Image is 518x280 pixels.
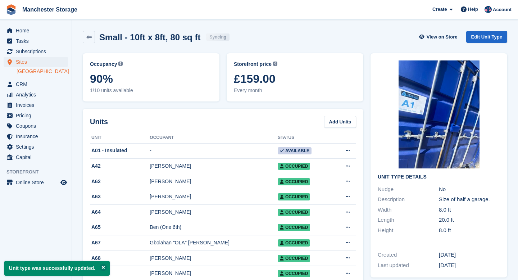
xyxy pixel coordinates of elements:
[278,193,310,200] span: Occupied
[439,195,500,204] div: Size of half a garage.
[439,185,500,194] div: No
[432,6,447,13] span: Create
[90,147,150,154] div: A01 - Insulated
[234,72,356,85] span: £159.00
[90,60,117,68] span: Occupancy
[90,223,150,231] div: A65
[90,178,150,185] div: A62
[6,168,72,176] span: Storefront
[150,143,278,159] td: -
[16,110,59,121] span: Pricing
[59,178,68,187] a: Preview store
[418,31,460,43] a: View on Store
[90,193,150,200] div: A63
[150,178,278,185] div: [PERSON_NAME]
[16,152,59,162] span: Capital
[378,174,500,180] h2: Unit Type details
[4,177,68,188] a: menu
[90,270,150,277] div: B12
[4,36,68,46] a: menu
[234,60,272,68] span: Storefront price
[90,254,150,262] div: A68
[278,178,310,185] span: Occupied
[150,208,278,216] div: [PERSON_NAME]
[278,270,310,277] span: Occupied
[150,239,278,247] div: Gbolahan "OLA" [PERSON_NAME]
[466,31,507,43] a: Edit Unit Type
[278,209,310,216] span: Occupied
[150,193,278,200] div: [PERSON_NAME]
[90,162,150,170] div: A42
[4,152,68,162] a: menu
[378,185,439,194] div: Nudge
[16,131,59,141] span: Insurance
[16,36,59,46] span: Tasks
[324,116,356,128] a: Add Units
[16,57,59,67] span: Sites
[16,90,59,100] span: Analytics
[90,116,108,127] h2: Units
[4,131,68,141] a: menu
[90,208,150,216] div: A64
[150,270,278,277] div: [PERSON_NAME]
[4,57,68,67] a: menu
[16,177,59,188] span: Online Store
[4,261,110,276] p: Unit type was successfully updated.
[439,206,500,214] div: 8.0 ft
[4,90,68,100] a: menu
[493,6,512,13] span: Account
[4,100,68,110] a: menu
[99,32,200,42] h2: Small - 10ft x 8ft, 80 sq ft
[150,162,278,170] div: [PERSON_NAME]
[17,68,68,75] a: [GEOGRAPHIC_DATA]
[427,33,458,41] span: View on Store
[439,261,500,270] div: [DATE]
[278,255,310,262] span: Occupied
[19,4,80,15] a: Manchester Storage
[4,110,68,121] a: menu
[278,147,312,154] span: Available
[234,87,356,94] span: Every month
[273,62,277,66] img: icon-info-grey-7440780725fd019a000dd9b08b2336e03edf1995a4989e88bcd33f0948082b44.svg
[16,79,59,89] span: CRM
[206,33,230,41] div: Syncing
[439,251,500,259] div: [DATE]
[16,142,59,152] span: Settings
[278,239,310,247] span: Occupied
[150,132,278,144] th: Occupant
[16,26,59,36] span: Home
[439,226,500,235] div: 8.0 ft
[4,142,68,152] a: menu
[150,254,278,262] div: [PERSON_NAME]
[90,87,212,94] span: 1/10 units available
[439,216,500,224] div: 20.0 ft
[16,121,59,131] span: Coupons
[378,195,439,204] div: Description
[378,226,439,235] div: Height
[16,46,59,57] span: Subscriptions
[378,261,439,270] div: Last updated
[378,206,439,214] div: Width
[4,79,68,89] a: menu
[90,132,150,144] th: Unit
[278,132,332,144] th: Status
[118,62,123,66] img: icon-info-grey-7440780725fd019a000dd9b08b2336e03edf1995a4989e88bcd33f0948082b44.svg
[4,121,68,131] a: menu
[278,163,310,170] span: Occupied
[16,100,59,110] span: Invoices
[90,239,150,247] div: A67
[4,26,68,36] a: menu
[378,251,439,259] div: Created
[399,60,480,168] img: IMG_1123.jpeg
[378,216,439,224] div: Length
[468,6,478,13] span: Help
[150,223,278,231] div: Ben (One 6th)
[4,46,68,57] a: menu
[90,72,212,85] span: 90%
[6,4,17,15] img: stora-icon-8386f47178a22dfd0bd8f6a31ec36ba5ce8667c1dd55bd0f319d3a0aa187defe.svg
[278,224,310,231] span: Occupied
